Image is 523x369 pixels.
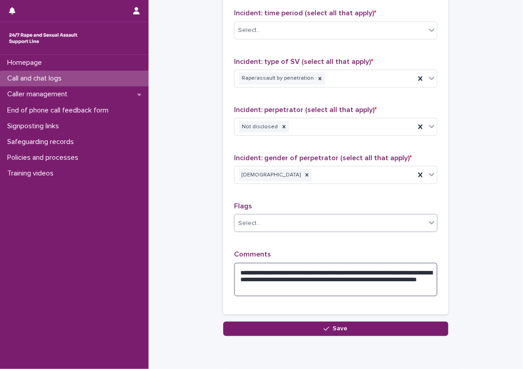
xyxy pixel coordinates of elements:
button: Save [223,322,448,336]
div: Select... [238,219,261,228]
span: Flags [234,202,252,210]
span: Incident: perpetrator (select all that apply) [234,106,377,113]
div: Select... [238,26,261,35]
div: Rape/assault by penetration [239,72,315,85]
img: rhQMoQhaT3yELyF149Cw [7,29,79,47]
p: Caller management [4,90,75,99]
p: End of phone call feedback form [4,106,116,115]
span: Incident: type of SV (select all that apply) [234,58,373,65]
span: Incident: gender of perpetrator (select all that apply) [234,154,412,162]
span: Comments [234,251,271,258]
span: Incident: time period (select all that apply) [234,9,376,17]
div: Not disclosed [239,121,279,133]
p: Safeguarding records [4,138,81,146]
p: Homepage [4,58,49,67]
p: Policies and processes [4,153,86,162]
p: Signposting links [4,122,66,130]
span: Save [333,326,348,332]
p: Training videos [4,169,61,178]
p: Call and chat logs [4,74,69,83]
div: [DEMOGRAPHIC_DATA] [239,169,302,181]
